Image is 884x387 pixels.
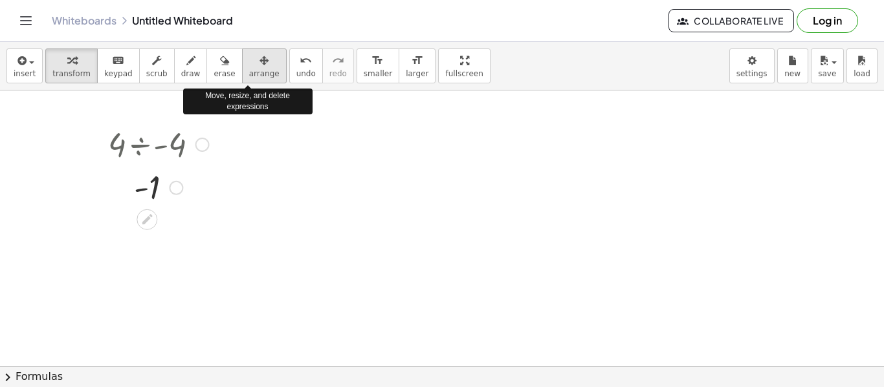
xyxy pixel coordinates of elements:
button: scrub [139,48,175,83]
button: undoundo [289,48,323,83]
button: arrange [242,48,287,83]
button: new [777,48,808,83]
span: Collaborate Live [680,15,783,26]
button: insert [6,48,43,83]
span: draw [181,69,201,78]
span: transform [52,69,91,78]
span: scrub [146,69,168,78]
button: erase [206,48,242,83]
i: undo [300,53,312,68]
span: save [818,69,836,78]
button: transform [45,48,98,83]
button: keyboardkeypad [97,48,140,83]
span: load [854,69,870,78]
span: new [784,69,801,78]
span: larger [406,69,428,78]
button: fullscreen [438,48,490,83]
a: Whiteboards [52,14,116,27]
span: erase [214,69,235,78]
button: settings [729,48,775,83]
span: undo [296,69,316,78]
i: format_size [411,53,423,68]
button: format_sizelarger [399,48,436,83]
span: keypad [104,69,133,78]
i: format_size [371,53,384,68]
span: arrange [249,69,280,78]
i: keyboard [112,53,124,68]
button: format_sizesmaller [357,48,399,83]
span: fullscreen [445,69,483,78]
button: redoredo [322,48,354,83]
button: Log in [797,8,858,33]
div: Move, resize, and delete expressions [183,89,313,114]
i: redo [332,53,344,68]
button: save [811,48,844,83]
button: Toggle navigation [16,10,36,31]
span: redo [329,69,347,78]
span: insert [14,69,36,78]
div: Edit math [137,209,157,230]
span: smaller [364,69,392,78]
span: settings [736,69,768,78]
button: Collaborate Live [669,9,794,32]
button: draw [174,48,208,83]
button: load [846,48,878,83]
